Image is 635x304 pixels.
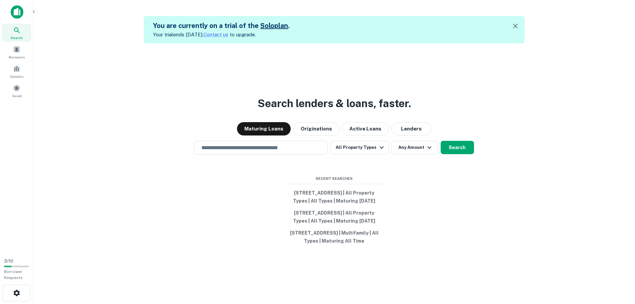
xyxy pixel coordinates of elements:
a: Borrowers [2,43,31,61]
button: [STREET_ADDRESS] | Multifamily | All Types | Maturing All Time [284,227,384,247]
button: Search [441,141,474,154]
a: Contact us [203,32,228,37]
button: [STREET_ADDRESS] | All Property Types | All Types | Maturing [DATE] [284,207,384,227]
span: Borrowers [9,54,25,60]
span: Saved [12,93,22,98]
span: 3 / 10 [4,259,13,264]
button: Any Amount [391,141,438,154]
button: Active Loans [342,122,389,135]
a: Saved [2,82,31,100]
span: Recent Searches [284,176,384,182]
button: Lenders [391,122,431,135]
a: Soloplan [260,22,288,30]
span: Borrower Requests [4,269,23,280]
a: Search [2,24,31,42]
a: Contacts [2,62,31,80]
img: capitalize-icon.png [11,5,23,19]
h5: You are currently on a trial of the . [153,21,290,31]
p: Your trial ends [DATE]. to upgrade. [153,31,290,39]
button: [STREET_ADDRESS] | All Property Types | All Types | Maturing [DATE] [284,187,384,207]
iframe: Chat Widget [602,251,635,283]
span: Contacts [10,74,23,79]
button: All Property Types [330,141,388,154]
h3: Search lenders & loans, faster. [258,95,411,111]
span: Search [11,35,23,40]
button: Maturing Loans [237,122,291,135]
button: Originations [293,122,339,135]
